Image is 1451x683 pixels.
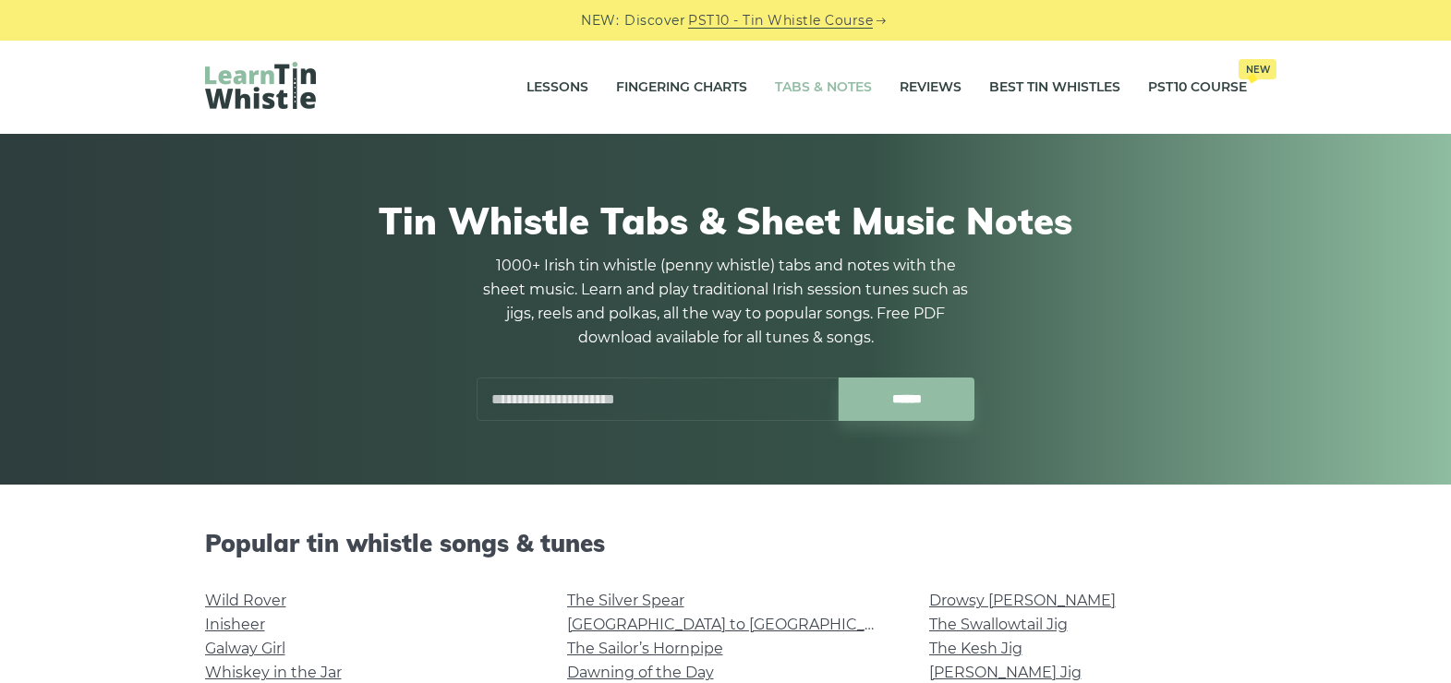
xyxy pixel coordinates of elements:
[205,664,342,681] a: Whiskey in the Jar
[775,65,872,111] a: Tabs & Notes
[567,592,684,609] a: The Silver Spear
[567,664,714,681] a: Dawning of the Day
[205,529,1247,557] h2: Popular tin whistle songs & tunes
[616,65,747,111] a: Fingering Charts
[526,65,588,111] a: Lessons
[205,640,285,657] a: Galway Girl
[929,640,1022,657] a: The Kesh Jig
[205,62,316,109] img: LearnTinWhistle.com
[567,616,908,633] a: [GEOGRAPHIC_DATA] to [GEOGRAPHIC_DATA]
[477,254,975,350] p: 1000+ Irish tin whistle (penny whistle) tabs and notes with the sheet music. Learn and play tradi...
[567,640,723,657] a: The Sailor’s Hornpipe
[205,592,286,609] a: Wild Rover
[1148,65,1247,111] a: PST10 CourseNew
[929,616,1068,633] a: The Swallowtail Jig
[205,198,1247,243] h1: Tin Whistle Tabs & Sheet Music Notes
[989,65,1120,111] a: Best Tin Whistles
[205,616,265,633] a: Inisheer
[929,664,1082,681] a: [PERSON_NAME] Jig
[900,65,961,111] a: Reviews
[1239,59,1276,79] span: New
[929,592,1116,609] a: Drowsy [PERSON_NAME]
